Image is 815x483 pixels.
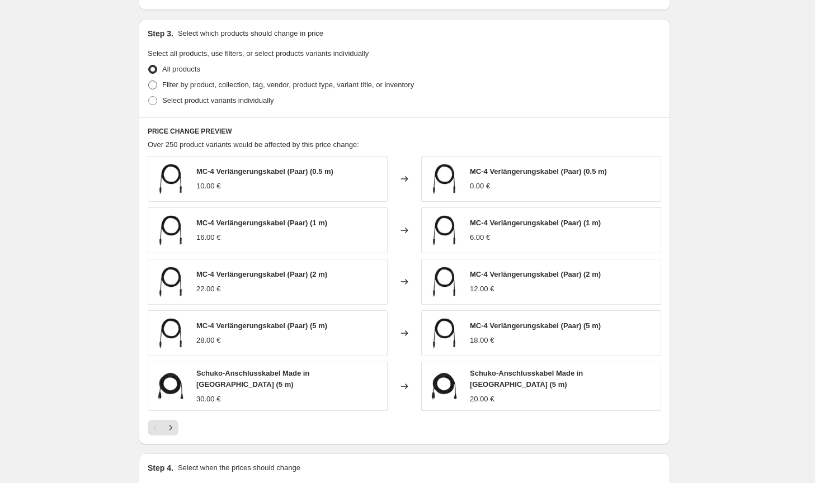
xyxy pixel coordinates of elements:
img: kabel.3_1_80x.webp [154,265,187,299]
p: Select which products should change in price [178,28,323,39]
img: kabel.3_1_80x.webp [154,214,187,247]
span: All products [162,65,200,73]
h2: Step 4. [148,462,173,473]
div: 6.00 € [470,232,490,243]
img: kabel.3_1_80x.webp [427,316,461,350]
span: Over 250 product variants would be affected by this price change: [148,140,359,149]
span: MC-4 Verlängerungskabel (Paar) (0.5 m) [470,167,607,176]
div: 30.00 € [196,394,220,405]
img: Schuko-Anschlusskabel_Made_in_Germany_80x.webp [154,370,187,403]
img: kabel.3_1_80x.webp [427,214,461,247]
div: 16.00 € [196,232,220,243]
div: 10.00 € [196,181,220,192]
div: 18.00 € [470,335,494,346]
span: Schuko-Anschlusskabel Made in [GEOGRAPHIC_DATA] (5 m) [196,369,309,389]
div: 20.00 € [470,394,494,405]
span: Schuko-Anschlusskabel Made in [GEOGRAPHIC_DATA] (5 m) [470,369,583,389]
img: kabel.3_1_80x.webp [154,316,187,350]
img: kabel.3_1_80x.webp [154,162,187,196]
span: MC-4 Verlängerungskabel (Paar) (5 m) [196,321,327,330]
div: 22.00 € [196,283,220,295]
div: 0.00 € [470,181,490,192]
nav: Pagination [148,420,178,435]
img: Schuko-Anschlusskabel_Made_in_Germany_80x.webp [427,370,461,403]
span: MC-4 Verlängerungskabel (Paar) (5 m) [470,321,601,330]
span: MC-4 Verlängerungskabel (Paar) (0.5 m) [196,167,333,176]
button: Next [163,420,178,435]
img: kabel.3_1_80x.webp [427,265,461,299]
p: Select when the prices should change [178,462,300,473]
span: Filter by product, collection, tag, vendor, product type, variant title, or inventory [162,80,414,89]
img: kabel.3_1_80x.webp [427,162,461,196]
div: 28.00 € [196,335,220,346]
h6: PRICE CHANGE PREVIEW [148,127,661,136]
span: MC-4 Verlängerungskabel (Paar) (2 m) [196,270,327,278]
span: MC-4 Verlängerungskabel (Paar) (1 m) [196,219,327,227]
div: 12.00 € [470,283,494,295]
h2: Step 3. [148,28,173,39]
span: Select product variants individually [162,96,274,105]
span: MC-4 Verlängerungskabel (Paar) (1 m) [470,219,601,227]
span: Select all products, use filters, or select products variants individually [148,49,369,58]
span: MC-4 Verlängerungskabel (Paar) (2 m) [470,270,601,278]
